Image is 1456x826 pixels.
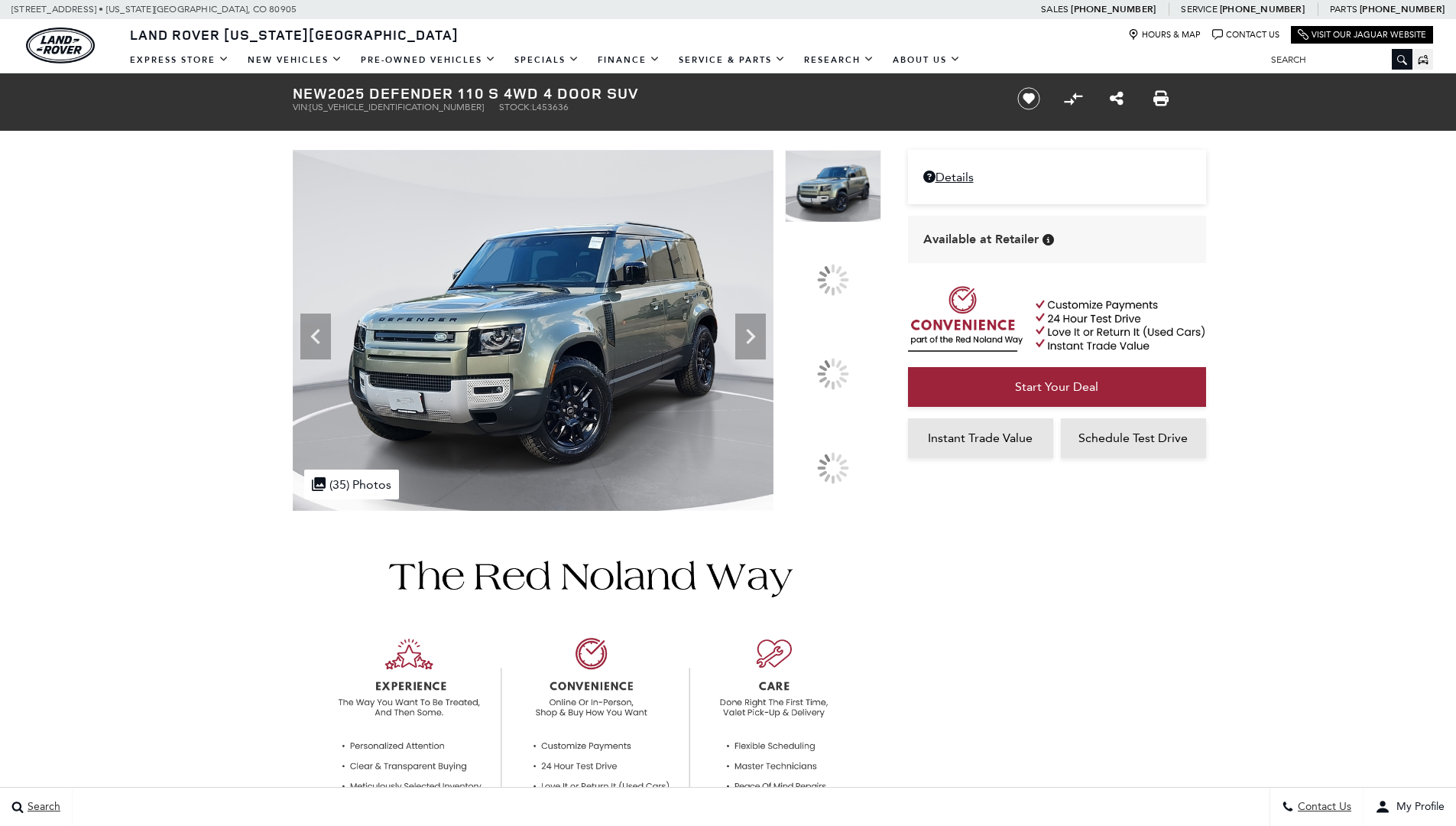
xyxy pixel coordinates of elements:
[1078,431,1188,445] span: Schedule Test Drive
[238,47,352,73] a: New Vehicles
[1128,29,1201,41] a: Hours & Map
[1043,234,1054,246] div: Vehicle is in stock and ready for immediate delivery. Due to demand, availability is subject to c...
[499,102,532,112] span: Stock:
[1260,50,1412,69] input: Search
[130,25,459,44] span: Land Rover [US_STATE][GEOGRAPHIC_DATA]
[928,431,1033,445] span: Instant Trade Value
[1298,29,1426,41] a: Visit Our Jaguar Website
[1294,801,1351,814] span: Contact Us
[923,231,1039,248] span: Available at Retailer
[884,47,970,73] a: About Us
[1330,4,1357,15] span: Parts
[24,801,60,814] span: Search
[1110,89,1124,108] a: Share this New 2025 Defender 110 S 4WD 4 Door SUV
[1364,788,1456,826] button: user-profile-menu
[1360,3,1445,15] a: [PHONE_NUMBER]
[908,466,1206,707] iframe: YouTube video player
[26,28,95,63] img: Land Rover
[505,47,589,73] a: Specials
[1071,3,1156,15] a: [PHONE_NUMBER]
[121,47,970,73] nav: Main Navigation
[908,418,1053,458] a: Instant Trade Value
[310,102,484,112] span: [US_VEHICLE_IDENTIFICATION_NUMBER]
[293,83,328,103] strong: New
[923,170,1191,184] a: Details
[1061,418,1206,458] a: Schedule Test Drive
[121,47,238,73] a: EXPRESS STORE
[1390,801,1445,814] span: My Profile
[1220,3,1305,15] a: [PHONE_NUMBER]
[908,367,1206,407] a: Start Your Deal
[352,47,505,73] a: Pre-Owned Vehicles
[293,85,992,102] h1: 2025 Defender 110 S 4WD 4 Door SUV
[785,150,881,223] img: New 2025 Pangea Green Land Rover S image 1
[1015,379,1098,394] span: Start Your Deal
[11,4,297,15] a: [STREET_ADDRESS] • [US_STATE][GEOGRAPHIC_DATA], CO 80905
[26,28,95,63] a: land-rover
[670,47,795,73] a: Service & Parts
[304,470,399,499] div: (35) Photos
[532,102,569,112] span: L453636
[1012,86,1046,111] button: Save vehicle
[293,150,773,511] img: New 2025 Pangea Green Land Rover S image 1
[1181,4,1217,15] span: Service
[1062,87,1085,110] button: Compare vehicle
[1212,29,1279,41] a: Contact Us
[795,47,884,73] a: Research
[121,25,468,44] a: Land Rover [US_STATE][GEOGRAPHIC_DATA]
[589,47,670,73] a: Finance
[1153,89,1169,108] a: Print this New 2025 Defender 110 S 4WD 4 Door SUV
[293,102,310,112] span: VIN:
[1041,4,1068,15] span: Sales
